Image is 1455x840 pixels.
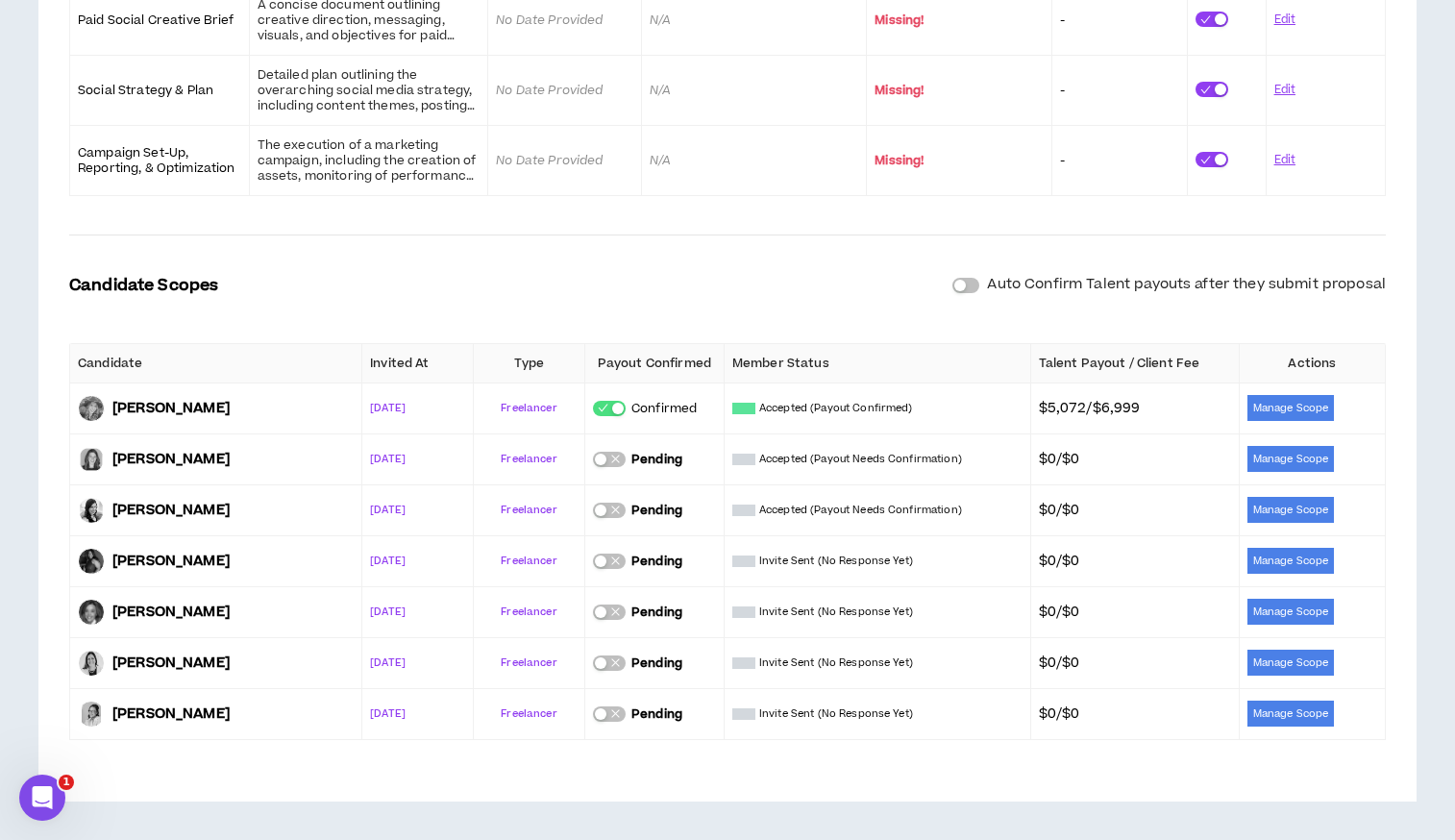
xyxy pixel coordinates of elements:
th: Actions [1240,344,1386,383]
th: Candidate [70,344,362,383]
p: Accepted (Payout Confirmed) [759,401,913,416]
span: 1 [59,775,74,790]
span: close [610,556,621,566]
span: close [610,708,621,719]
p: [PERSON_NAME] [112,501,282,520]
span: check [598,403,608,413]
span: close [610,505,621,515]
span: No Date Provided [496,12,603,29]
div: Detailed plan outlining the overarching social media strategy, including content themes, posting ... [258,67,481,113]
p: Pending [631,452,682,467]
th: Invited At [362,344,474,383]
p: Freelancer [481,554,577,569]
p: [PERSON_NAME] [112,603,282,622]
p: $0 / $0 [1039,603,1080,622]
button: Manage Scope [1247,395,1334,421]
span: [DATE] [370,503,406,517]
th: Member Status [725,344,1031,383]
span: close [610,657,621,668]
span: [DATE] [370,452,406,466]
p: Candidate Scopes [69,274,218,297]
span: [DATE] [370,554,406,568]
span: N/A [650,152,671,169]
p: Accepted (Payout Needs Confirmation) [759,503,962,518]
button: Manage Scope [1247,701,1334,727]
div: Jasmine N. [78,548,105,575]
p: Accepted (Payout Needs Confirmation) [759,452,962,467]
span: No Date Provided [496,82,603,99]
p: Freelancer [481,655,577,671]
button: Manage Scope [1247,446,1334,472]
p: $5,072 / $6,999 [1039,399,1141,418]
span: No Date Provided [496,152,603,169]
div: Auto Confirm Talent payouts after they submit proposal [952,274,1386,295]
p: Confirmed [631,401,697,416]
span: [DATE] [370,655,406,670]
p: Freelancer [481,452,577,467]
button: Manage Scope [1247,497,1334,523]
p: Pending [631,554,682,569]
p: Social Strategy & Plan [78,83,241,98]
div: The execution of a marketing campaign, including the creation of assets, monitoring of performanc... [258,137,481,184]
p: Freelancer [481,503,577,518]
span: [DATE] [370,706,406,721]
p: Invite Sent (No Response Yet) [759,655,913,671]
span: Missing! [875,152,924,169]
p: Paid Social Creative Brief [78,12,241,28]
span: check [1200,85,1211,95]
button: Edit [1274,73,1295,107]
p: Freelancer [481,706,577,722]
p: Invite Sent (No Response Yet) [759,706,913,722]
div: Samantha D. [78,446,105,473]
th: Talent Payout / Client Fee [1031,344,1240,383]
p: $0 / $0 [1039,501,1080,520]
p: Freelancer [481,605,577,620]
div: Leesy M. [78,599,105,626]
span: [DATE] [370,605,406,619]
button: Manage Scope [1247,599,1334,625]
th: Payout Confirmed [585,344,725,383]
span: check [1200,155,1211,165]
span: [DATE] [370,401,406,415]
p: Pending [631,706,682,722]
span: close [610,454,621,464]
p: [PERSON_NAME] [112,704,282,724]
p: Pending [631,503,682,518]
span: N/A [650,82,671,99]
p: $0 / $0 [1039,450,1080,469]
span: check [1200,14,1211,25]
p: Pending [631,655,682,671]
div: Kathryn H. [78,497,105,524]
p: Invite Sent (No Response Yet) [759,605,913,620]
p: $0 / $0 [1039,654,1080,673]
div: April V. [78,650,105,677]
p: [PERSON_NAME] [112,399,282,418]
button: Manage Scope [1247,650,1334,676]
p: [PERSON_NAME] [112,450,282,469]
button: Edit [1274,143,1295,177]
span: close [610,606,621,617]
iframe: Intercom live chat [19,775,65,821]
button: Edit [1274,3,1295,37]
div: Alexandria S. [78,395,105,422]
th: Type [474,344,585,383]
button: Manage Scope [1247,548,1334,574]
p: Invite Sent (No Response Yet) [759,554,913,569]
div: Cristina T. [78,701,105,728]
p: [PERSON_NAME] [112,552,282,571]
p: - [1060,83,1179,98]
p: $0 / $0 [1039,552,1080,571]
p: - [1060,12,1179,28]
span: N/A [650,12,671,29]
p: [PERSON_NAME] [112,654,282,673]
p: - [1060,153,1179,168]
span: Missing! [875,12,924,29]
p: Freelancer [481,401,577,416]
p: Pending [631,605,682,620]
p: $0 / $0 [1039,704,1080,724]
p: Campaign Set-Up, Reporting, & Optimization [78,145,241,176]
span: Missing! [875,82,924,99]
